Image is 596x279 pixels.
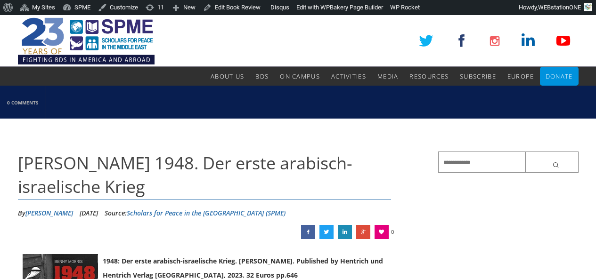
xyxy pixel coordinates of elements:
[18,206,73,220] li: By
[80,206,98,220] li: [DATE]
[319,225,334,239] a: Benny Morris 1948. Der erste arabisch-israelische Krieg
[409,72,449,80] span: Resources
[18,15,155,67] img: SPME
[507,72,534,80] span: Europe
[211,67,244,86] a: About Us
[280,72,320,80] span: On Campus
[301,225,315,239] a: Benny Morris 1948. Der erste arabisch-israelische Krieg
[25,208,73,217] a: [PERSON_NAME]
[377,67,399,86] a: Media
[460,72,496,80] span: Subscribe
[18,151,352,198] span: [PERSON_NAME] 1948. Der erste arabisch-israelische Krieg
[105,206,286,220] div: Source:
[546,67,573,86] a: Donate
[391,225,394,239] span: 0
[331,67,366,86] a: Activities
[546,72,573,80] span: Donate
[377,72,399,80] span: Media
[211,72,244,80] span: About Us
[538,4,581,11] span: WEBstationONE
[255,72,269,80] span: BDS
[127,208,286,217] a: Scholars for Peace in the [GEOGRAPHIC_DATA] (SPME)
[255,67,269,86] a: BDS
[409,67,449,86] a: Resources
[356,225,370,239] a: Benny Morris 1948. Der erste arabisch-israelische Krieg
[280,67,320,86] a: On Campus
[338,225,352,239] a: Benny Morris 1948. Der erste arabisch-israelische Krieg
[331,72,366,80] span: Activities
[460,67,496,86] a: Subscribe
[507,67,534,86] a: Europe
